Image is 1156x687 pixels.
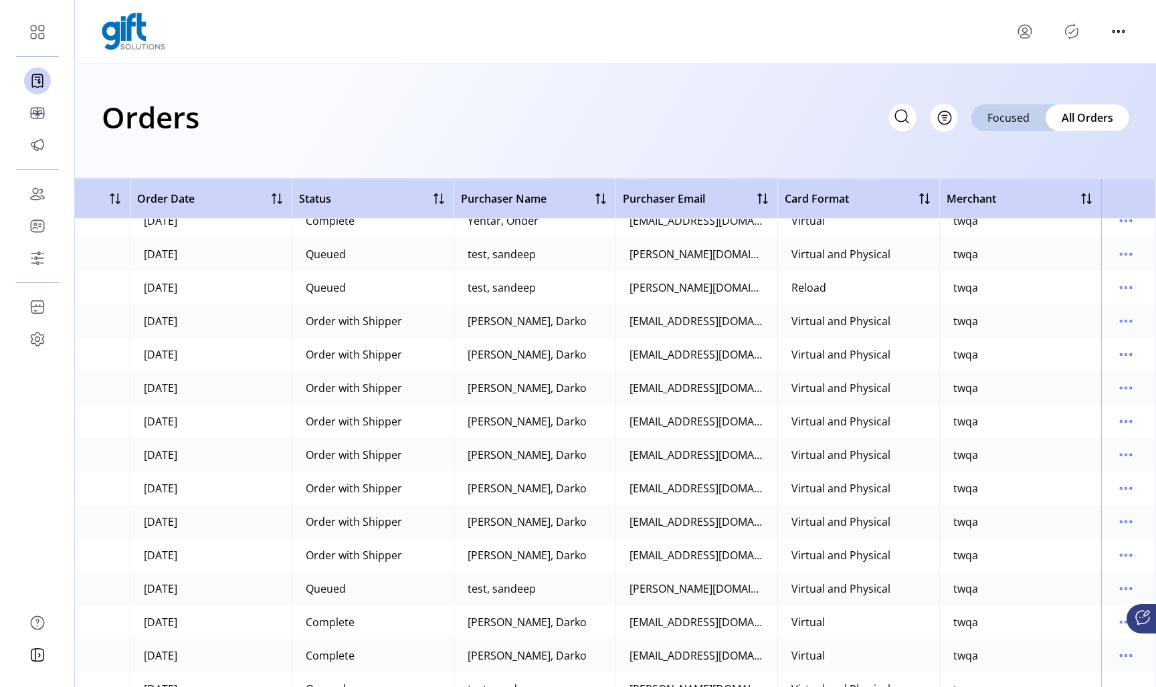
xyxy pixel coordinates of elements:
div: twqa [953,648,978,664]
div: twqa [953,547,978,563]
div: [EMAIL_ADDRESS][DOMAIN_NAME] [630,648,764,664]
div: twqa [953,380,978,396]
td: [DATE] [130,605,292,639]
div: Virtual and Physical [791,581,890,597]
td: [DATE] [130,271,292,304]
div: [EMAIL_ADDRESS][DOMAIN_NAME] [630,347,764,363]
button: menu [1115,344,1137,365]
div: [EMAIL_ADDRESS][DOMAIN_NAME] [630,614,764,630]
div: Complete [306,213,355,229]
div: Order with Shipper [306,347,402,363]
div: Focused [971,104,1046,131]
div: Order with Shipper [306,514,402,530]
div: [PERSON_NAME][DOMAIN_NAME][EMAIL_ADDRESS][DOMAIN_NAME] [630,246,764,262]
span: Order Date [137,191,195,207]
button: menu [1115,277,1137,298]
button: menu [1115,511,1137,532]
div: [PERSON_NAME], Darko [468,313,587,329]
div: [PERSON_NAME], Darko [468,380,587,396]
div: [PERSON_NAME], Darko [468,547,587,563]
span: Purchaser Name [461,191,547,207]
div: Order with Shipper [306,480,402,496]
div: [PERSON_NAME], Darko [468,413,587,429]
button: menu [1115,545,1137,566]
div: [EMAIL_ADDRESS][DOMAIN_NAME] [630,313,764,329]
div: test, sandeep [468,246,536,262]
span: Focused [987,110,1030,126]
td: [DATE] [130,472,292,505]
div: Virtual and Physical [791,313,890,329]
button: menu [1108,21,1129,42]
div: twqa [953,514,978,530]
span: Merchant [947,191,996,207]
div: Virtual and Physical [791,413,890,429]
button: Filter Button [930,104,958,132]
div: [EMAIL_ADDRESS][DOMAIN_NAME] [630,380,764,396]
div: Queued [306,246,346,262]
div: twqa [953,246,978,262]
div: Complete [306,648,355,664]
div: Order with Shipper [306,547,402,563]
td: [DATE] [130,204,292,237]
button: menu [1115,411,1137,432]
div: Virtual [791,614,825,630]
div: [PERSON_NAME], Darko [468,648,587,664]
button: Publisher Panel [1061,21,1082,42]
div: Virtual and Physical [791,246,890,262]
div: [EMAIL_ADDRESS][DOMAIN_NAME] [630,213,764,229]
div: twqa [953,614,978,630]
div: twqa [953,347,978,363]
button: menu [1115,310,1137,332]
div: Order with Shipper [306,313,402,329]
button: menu [1115,377,1137,399]
div: [EMAIL_ADDRESS][DOMAIN_NAME] [630,413,764,429]
div: Virtual and Physical [791,514,890,530]
div: Order with Shipper [306,380,402,396]
div: Reload [791,280,826,296]
div: [PERSON_NAME], Darko [468,514,587,530]
button: menu [1115,243,1137,265]
div: twqa [953,447,978,463]
div: Virtual [791,648,825,664]
span: Status [299,191,331,207]
td: [DATE] [130,438,292,472]
div: [PERSON_NAME], Darko [468,447,587,463]
h1: Orders [102,94,199,140]
td: [DATE] [130,237,292,271]
div: Yentar, Onder [468,213,539,229]
div: [PERSON_NAME], Darko [468,480,587,496]
div: twqa [953,213,978,229]
div: test, sandeep [468,581,536,597]
span: Purchaser Email [623,191,705,207]
div: [PERSON_NAME][DOMAIN_NAME][EMAIL_ADDRESS][DOMAIN_NAME] [630,280,764,296]
button: menu [1014,21,1036,42]
div: [PERSON_NAME], Darko [468,614,587,630]
div: Virtual and Physical [791,447,890,463]
div: twqa [953,581,978,597]
td: [DATE] [130,639,292,672]
button: menu [1115,645,1137,666]
div: twqa [953,413,978,429]
img: logo [102,13,165,50]
button: menu [1115,444,1137,466]
div: [EMAIL_ADDRESS][DOMAIN_NAME] [630,547,764,563]
div: twqa [953,313,978,329]
div: [PERSON_NAME], Darko [468,347,587,363]
button: menu [1115,478,1137,499]
td: [DATE] [130,304,292,338]
div: [EMAIL_ADDRESS][DOMAIN_NAME] [630,447,764,463]
td: [DATE] [130,505,292,538]
button: menu [1115,578,1137,599]
button: menu [1115,210,1137,231]
div: Queued [306,280,346,296]
div: Order with Shipper [306,447,402,463]
div: Virtual and Physical [791,480,890,496]
div: Order with Shipper [306,413,402,429]
button: menu [1115,611,1137,633]
div: Virtual and Physical [791,347,890,363]
div: [EMAIL_ADDRESS][DOMAIN_NAME] [630,480,764,496]
td: [DATE] [130,538,292,572]
td: [DATE] [130,572,292,605]
span: All Orders [1062,110,1113,126]
div: Complete [306,614,355,630]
